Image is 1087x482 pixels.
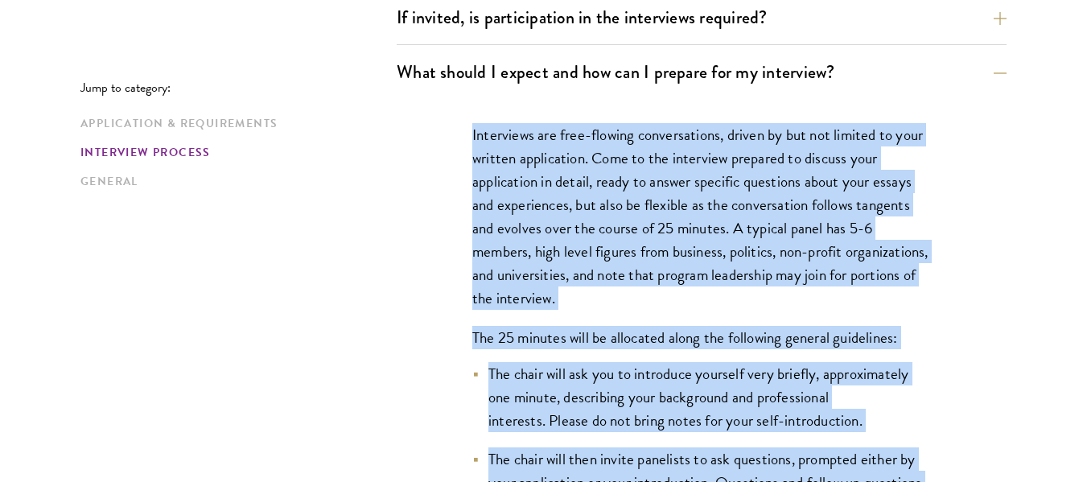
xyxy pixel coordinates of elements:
[80,80,397,95] p: Jump to category:
[472,362,931,432] li: The chair will ask you to introduce yourself very briefly, approximately one minute, describing y...
[472,326,931,349] p: The 25 minutes will be allocated along the following general guidelines:
[80,173,387,190] a: General
[80,144,387,161] a: Interview Process
[80,115,387,132] a: Application & Requirements
[472,123,931,311] p: Interviews are free-flowing conversations, driven by but not limited to your written application....
[397,54,1007,90] button: What should I expect and how can I prepare for my interview?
